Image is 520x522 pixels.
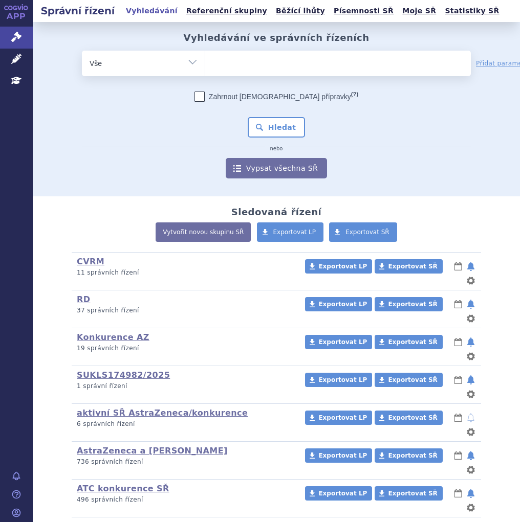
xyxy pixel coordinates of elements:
span: Exportovat LP [318,376,367,383]
p: 19 správních řízení [77,344,296,353]
a: aktivní SŘ AstraZeneca/konkurence [77,408,248,418]
a: SUKLS174982/2025 [77,370,170,380]
a: Běžící lhůty [273,4,328,18]
a: Exportovat LP [305,373,372,387]
p: 37 správních řízení [77,306,296,315]
button: lhůty [453,336,463,348]
span: Exportovat LP [318,490,367,497]
button: nastavení [466,312,476,325]
button: nastavení [466,388,476,400]
button: nastavení [466,350,476,362]
p: 1 správní řízení [77,382,296,391]
h2: Vyhledávání ve správních řízeních [183,32,369,43]
a: RD [77,294,90,304]
button: nastavení [466,426,476,438]
a: Exportovat LP [305,448,372,463]
i: nebo [265,146,288,152]
button: notifikace [466,487,476,500]
span: Exportovat SŘ [388,338,437,346]
span: Exportovat SŘ [388,301,437,308]
span: Exportovat SŘ [388,263,437,270]
button: lhůty [453,260,463,273]
button: nastavení [466,464,476,476]
p: 736 správních řízení [77,458,296,466]
a: Exportovat SŘ [375,259,442,274]
a: Exportovat SŘ [329,222,397,242]
h2: Správní řízení [33,4,123,18]
p: 496 správních řízení [77,495,296,504]
a: Exportovat LP [305,297,372,311]
a: Vyhledávání [123,4,181,18]
a: Exportovat SŘ [375,335,442,349]
a: Exportovat SŘ [375,297,442,311]
a: Exportovat SŘ [375,448,442,463]
span: Exportovat LP [273,229,316,236]
h2: Sledovaná řízení [231,207,321,218]
span: Exportovat SŘ [345,229,389,236]
button: notifikace [466,298,476,310]
a: Exportovat LP [305,486,372,501]
a: Exportovat SŘ [375,373,442,387]
button: lhůty [453,374,463,386]
span: Exportovat SŘ [388,490,437,497]
button: notifikace [466,412,476,424]
label: Zahrnout [DEMOGRAPHIC_DATA] přípravky [194,92,358,102]
a: Exportovat SŘ [375,486,442,501]
a: Moje SŘ [399,4,439,18]
button: lhůty [453,449,463,462]
a: ATC konkurence SŘ [77,484,169,493]
span: Exportovat SŘ [388,414,437,421]
button: lhůty [453,298,463,310]
a: Referenční skupiny [183,4,270,18]
button: notifikace [466,449,476,462]
a: Exportovat SŘ [375,411,442,425]
a: Statistiky SŘ [442,4,502,18]
span: Exportovat SŘ [388,376,437,383]
span: Exportovat LP [318,452,367,459]
abbr: (?) [351,91,358,98]
a: Exportovat LP [305,335,372,349]
button: lhůty [453,412,463,424]
a: Exportovat LP [305,411,372,425]
button: notifikace [466,260,476,273]
a: Vypsat všechna SŘ [226,158,327,178]
button: lhůty [453,487,463,500]
button: notifikace [466,374,476,386]
a: Exportovat LP [305,259,372,274]
a: Písemnosti SŘ [331,4,397,18]
button: nastavení [466,502,476,514]
span: Exportovat LP [318,263,367,270]
span: Exportovat SŘ [388,452,437,459]
p: 6 správních řízení [77,420,296,428]
button: nastavení [466,275,476,287]
a: Exportovat LP [257,222,324,242]
span: Exportovat LP [318,301,367,308]
a: Vytvořit novou skupinu SŘ [156,222,251,242]
a: AstraZeneca a [PERSON_NAME] [77,446,228,456]
p: 11 správních řízení [77,268,296,277]
span: Exportovat LP [318,414,367,421]
span: Exportovat LP [318,338,367,346]
a: Konkurence AZ [77,332,149,342]
button: Hledat [248,117,306,138]
a: CVRM [77,257,104,266]
button: notifikace [466,336,476,348]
